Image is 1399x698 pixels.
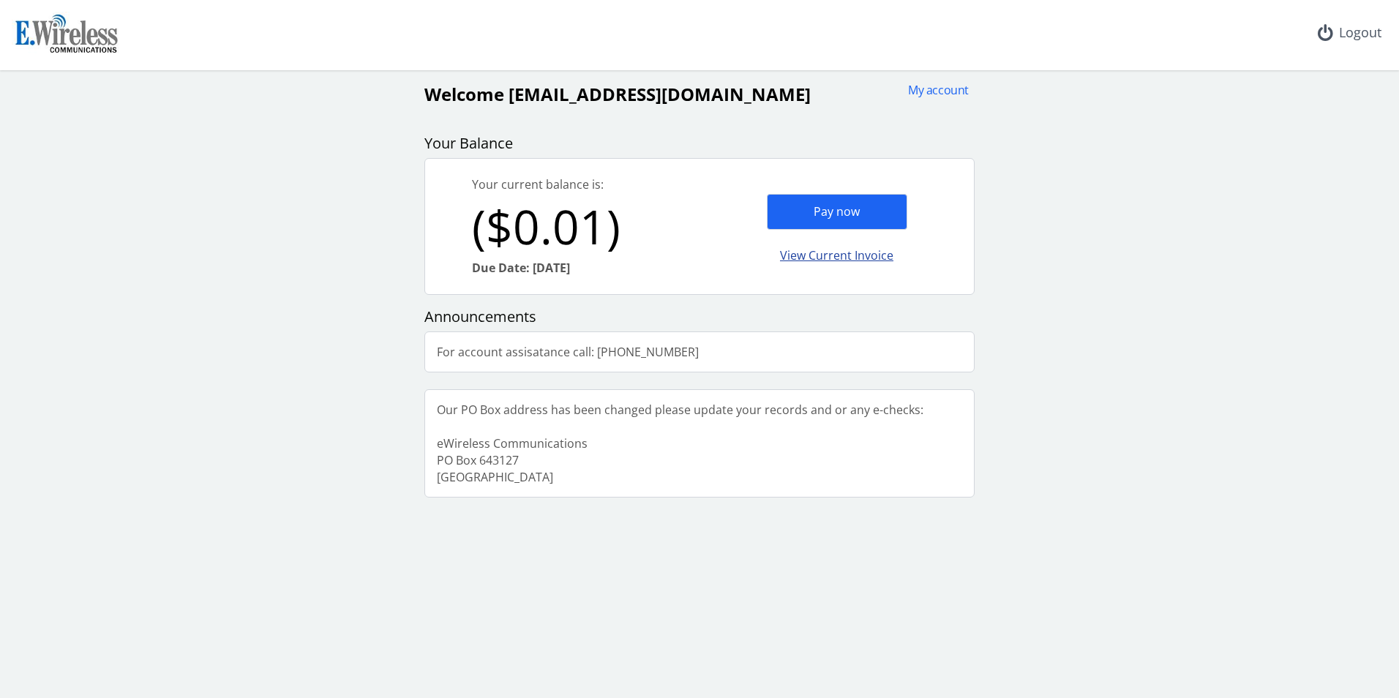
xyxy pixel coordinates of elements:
div: My account [899,82,969,99]
div: For account assisatance call: [PHONE_NUMBER] [425,332,710,372]
div: Our PO Box address has been changed please update your records and or any e-checks: eWireless Com... [425,390,935,497]
span: Welcome [424,82,504,106]
div: ($0.01) [472,193,699,260]
div: Pay now [767,194,907,230]
div: View Current Invoice [767,239,907,273]
div: Your current balance is: [472,176,699,193]
span: Your Balance [424,133,513,153]
span: Announcements [424,307,536,326]
span: [EMAIL_ADDRESS][DOMAIN_NAME] [509,82,811,106]
div: Due Date: [DATE] [472,260,699,277]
